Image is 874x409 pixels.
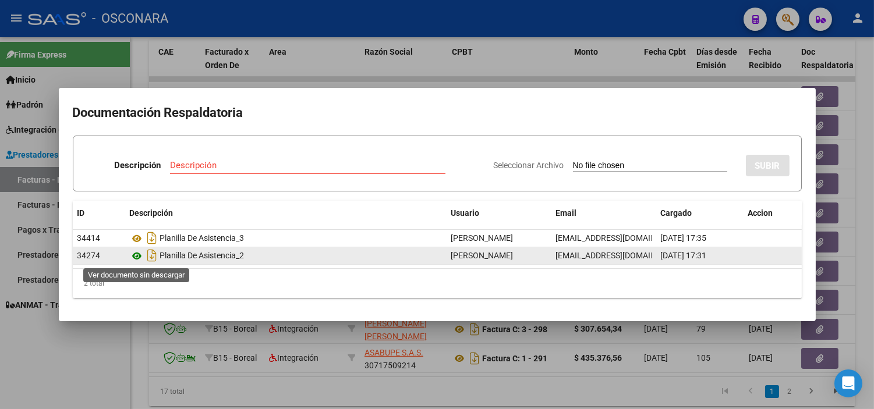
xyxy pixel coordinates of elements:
span: SUBIR [755,161,780,171]
div: Open Intercom Messenger [834,369,862,397]
datatable-header-cell: ID [73,201,125,226]
i: Descargar documento [145,229,160,247]
div: Planilla De Asistencia_3 [130,229,442,247]
span: Descripción [130,208,174,218]
datatable-header-cell: Cargado [656,201,744,226]
span: [DATE] 17:35 [661,233,707,243]
i: Descargar documento [145,246,160,265]
span: [EMAIL_ADDRESS][DOMAIN_NAME] [556,233,685,243]
datatable-header-cell: Usuario [447,201,551,226]
span: [EMAIL_ADDRESS][DOMAIN_NAME] [556,251,685,260]
span: Accion [748,208,773,218]
datatable-header-cell: Accion [744,201,802,226]
span: Seleccionar Archivo [494,161,564,170]
span: Usuario [451,208,480,218]
span: Cargado [661,208,692,218]
span: Email [556,208,577,218]
span: 34274 [77,251,101,260]
span: [DATE] 17:31 [661,251,707,260]
datatable-header-cell: Descripción [125,201,447,226]
p: Descripción [114,159,161,172]
span: ID [77,208,85,218]
h2: Documentación Respaldatoria [73,102,802,124]
div: 2 total [73,269,802,298]
span: [PERSON_NAME] [451,251,514,260]
span: 34414 [77,233,101,243]
span: [PERSON_NAME] [451,233,514,243]
div: Planilla De Asistencia_2 [130,246,442,265]
datatable-header-cell: Email [551,201,656,226]
button: SUBIR [746,155,790,176]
